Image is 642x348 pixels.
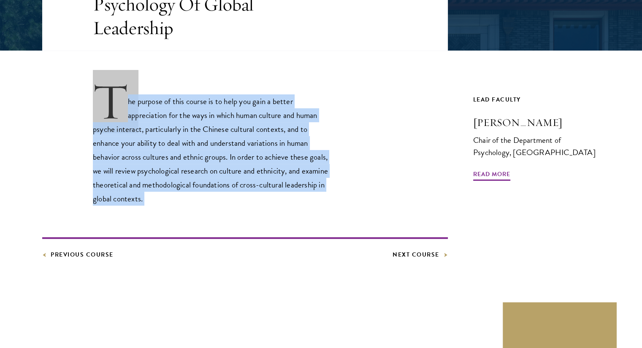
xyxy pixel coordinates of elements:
div: Chair of the Department of Psychology, [GEOGRAPHIC_DATA] [473,134,600,158]
div: Lead Faculty [473,94,600,105]
span: Read More [473,169,510,182]
a: Next Course [393,249,448,260]
a: Lead Faculty [PERSON_NAME] Chair of the Department of Psychology, [GEOGRAPHIC_DATA] Read More [473,94,600,174]
h3: [PERSON_NAME] [473,115,600,130]
p: The purpose of this course is to help you gain a better appreciation for the ways in which human ... [93,82,333,206]
a: Previous Course [42,249,114,260]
